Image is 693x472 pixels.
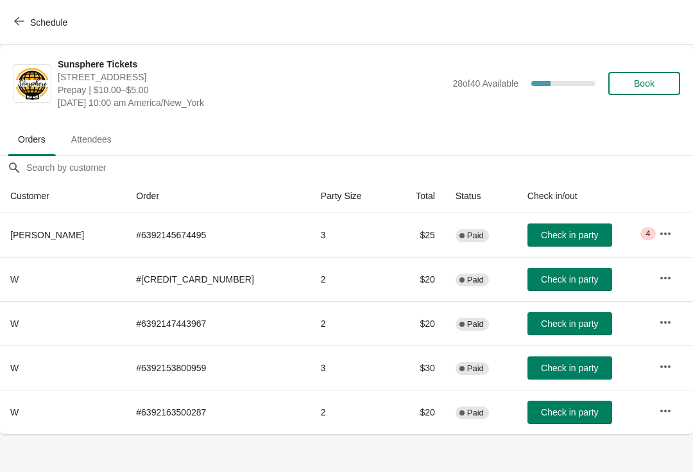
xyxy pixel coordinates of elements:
[467,408,484,418] span: Paid
[393,301,445,345] td: $20
[61,128,122,151] span: Attendees
[10,407,19,417] span: W
[58,58,446,71] span: Sunsphere Tickets
[527,223,612,247] button: Check in party
[517,179,649,213] th: Check in/out
[467,319,484,329] span: Paid
[527,268,612,291] button: Check in party
[311,179,393,213] th: Party Size
[541,230,598,240] span: Check in party
[527,312,612,335] button: Check in party
[13,66,51,101] img: Sunsphere Tickets
[311,213,393,257] td: 3
[393,390,445,434] td: $20
[608,72,680,95] button: Book
[58,96,446,109] span: [DATE] 10:00 am America/New_York
[8,128,56,151] span: Orders
[467,363,484,374] span: Paid
[30,17,67,28] span: Schedule
[126,257,311,301] td: # [CREDIT_CARD_NUMBER]
[445,179,517,213] th: Status
[311,390,393,434] td: 2
[126,345,311,390] td: # 6392153800959
[527,356,612,380] button: Check in party
[126,213,311,257] td: # 6392145674495
[467,231,484,241] span: Paid
[10,274,19,284] span: W
[26,156,693,179] input: Search by customer
[541,363,598,373] span: Check in party
[58,71,446,83] span: [STREET_ADDRESS]
[541,319,598,329] span: Check in party
[58,83,446,96] span: Prepay | $10.00–$5.00
[527,401,612,424] button: Check in party
[10,319,19,329] span: W
[393,179,445,213] th: Total
[126,179,311,213] th: Order
[393,257,445,301] td: $20
[126,390,311,434] td: # 6392163500287
[541,407,598,417] span: Check in party
[541,274,598,284] span: Check in party
[311,301,393,345] td: 2
[634,78,654,89] span: Book
[393,345,445,390] td: $30
[10,230,84,240] span: [PERSON_NAME]
[467,275,484,285] span: Paid
[126,301,311,345] td: # 6392147443967
[646,229,650,239] span: 4
[311,345,393,390] td: 3
[393,213,445,257] td: $25
[10,363,19,373] span: W
[6,11,78,34] button: Schedule
[452,78,518,89] span: 28 of 40 Available
[311,257,393,301] td: 2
